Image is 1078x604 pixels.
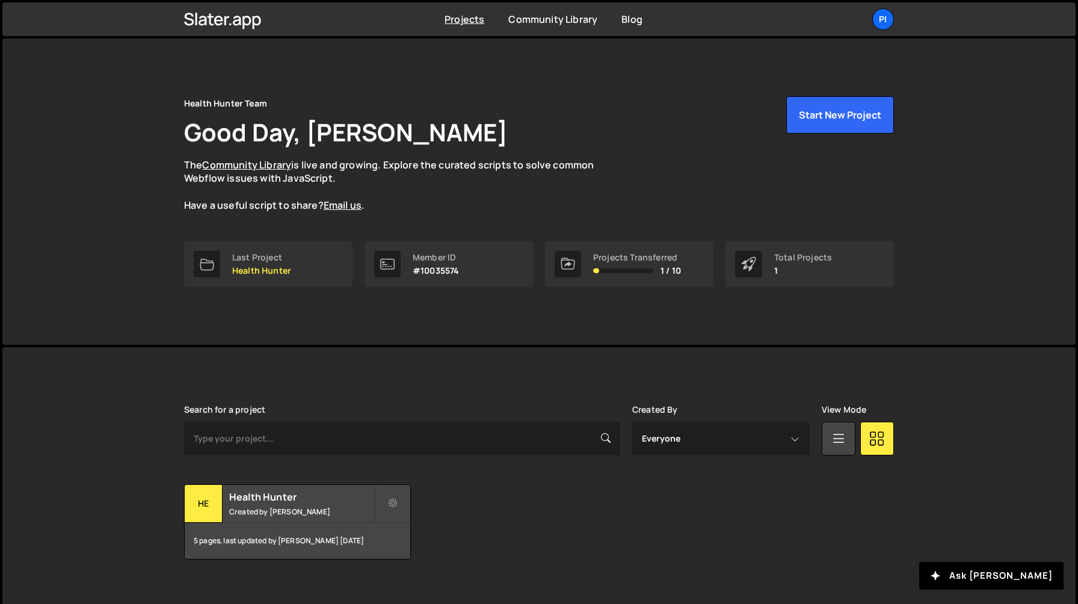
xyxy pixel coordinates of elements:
p: The is live and growing. Explore the curated scripts to solve common Webflow issues with JavaScri... [184,158,617,212]
button: Ask [PERSON_NAME] [919,562,1064,590]
a: Community Library [202,158,291,171]
div: He [185,485,223,523]
div: Last Project [232,253,291,262]
span: 1 / 10 [661,266,681,276]
small: Created by [PERSON_NAME] [229,507,374,517]
label: Search for a project [184,405,265,414]
div: Total Projects [774,253,832,262]
div: Member ID [413,253,459,262]
input: Type your project... [184,422,620,455]
a: He Health Hunter Created by [PERSON_NAME] 5 pages, last updated by [PERSON_NAME] [DATE] [184,484,411,559]
p: Health Hunter [232,266,291,276]
p: #10035574 [413,266,459,276]
label: View Mode [822,405,866,414]
a: Email us [324,199,362,212]
h1: Good Day, [PERSON_NAME] [184,116,508,149]
button: Start New Project [786,96,894,134]
div: Health Hunter Team [184,96,267,111]
a: Last Project Health Hunter [184,241,353,287]
a: Projects [445,13,484,26]
h2: Health Hunter [229,490,374,504]
div: 5 pages, last updated by [PERSON_NAME] [DATE] [185,523,410,559]
a: Blog [621,13,642,26]
a: Community Library [508,13,597,26]
label: Created By [632,405,678,414]
a: Pi [872,8,894,30]
div: Projects Transferred [593,253,681,262]
p: 1 [774,266,832,276]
